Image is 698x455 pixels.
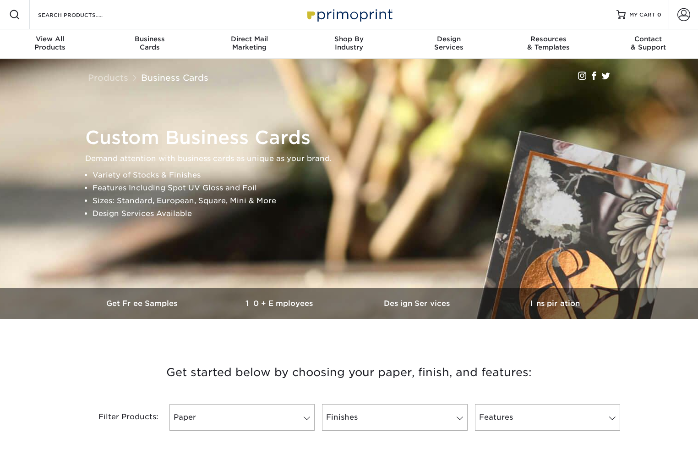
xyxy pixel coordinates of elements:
span: Business [100,35,200,43]
a: Resources& Templates [499,29,599,59]
a: Direct MailMarketing [199,29,299,59]
a: Finishes [322,404,467,431]
span: Resources [499,35,599,43]
div: Filter Products: [74,404,166,431]
span: Contact [598,35,698,43]
div: & Support [598,35,698,51]
a: Get Free Samples [74,288,212,319]
a: Products [88,72,128,83]
a: Paper [169,404,315,431]
div: & Templates [499,35,599,51]
h3: Get Free Samples [74,299,212,308]
img: Primoprint [303,5,395,24]
input: SEARCH PRODUCTS..... [37,9,126,20]
span: Shop By [299,35,399,43]
div: Marketing [199,35,299,51]
div: Cards [100,35,200,51]
p: Demand attention with business cards as unique as your brand. [85,152,621,165]
a: DesignServices [399,29,499,59]
li: Sizes: Standard, European, Square, Mini & More [93,194,621,207]
a: Features [475,404,620,431]
a: Inspiration [486,288,624,319]
div: Industry [299,35,399,51]
span: Direct Mail [199,35,299,43]
a: Shop ByIndustry [299,29,399,59]
a: Design Services [349,288,486,319]
h3: 10+ Employees [212,299,349,308]
div: Services [399,35,499,51]
h3: Get started below by choosing your paper, finish, and features: [81,352,617,393]
h1: Custom Business Cards [85,127,621,149]
span: MY CART [629,11,655,19]
span: Design [399,35,499,43]
li: Design Services Available [93,207,621,220]
a: 10+ Employees [212,288,349,319]
a: Contact& Support [598,29,698,59]
a: Business Cards [141,72,208,83]
a: BusinessCards [100,29,200,59]
li: Variety of Stocks & Finishes [93,169,621,182]
h3: Inspiration [486,299,624,308]
span: 0 [657,11,661,18]
li: Features Including Spot UV Gloss and Foil [93,182,621,194]
h3: Design Services [349,299,486,308]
